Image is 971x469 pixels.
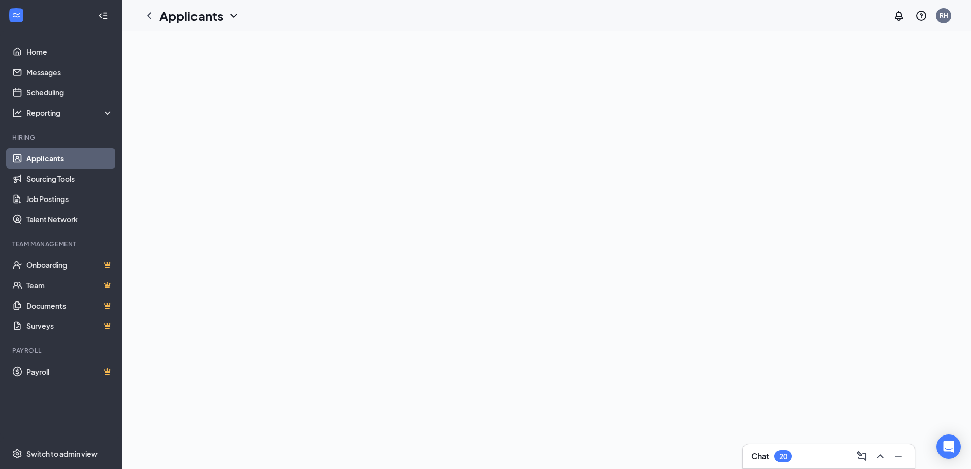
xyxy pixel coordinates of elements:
[26,209,113,229] a: Talent Network
[11,10,21,20] svg: WorkstreamLogo
[26,169,113,189] a: Sourcing Tools
[874,450,886,462] svg: ChevronUp
[936,434,961,459] div: Open Intercom Messenger
[228,10,240,22] svg: ChevronDown
[159,7,223,24] h1: Applicants
[915,10,927,22] svg: QuestionInfo
[26,108,114,118] div: Reporting
[12,108,22,118] svg: Analysis
[12,240,111,248] div: Team Management
[856,450,868,462] svg: ComposeMessage
[26,255,113,275] a: OnboardingCrown
[26,62,113,82] a: Messages
[143,10,155,22] svg: ChevronLeft
[26,82,113,103] a: Scheduling
[12,346,111,355] div: Payroll
[892,450,904,462] svg: Minimize
[26,275,113,295] a: TeamCrown
[26,189,113,209] a: Job Postings
[893,10,905,22] svg: Notifications
[751,451,769,462] h3: Chat
[890,448,907,464] button: Minimize
[12,449,22,459] svg: Settings
[26,449,98,459] div: Switch to admin view
[12,133,111,142] div: Hiring
[779,452,787,461] div: 20
[854,448,870,464] button: ComposeMessage
[98,11,108,21] svg: Collapse
[26,148,113,169] a: Applicants
[26,295,113,316] a: DocumentsCrown
[26,316,113,336] a: SurveysCrown
[872,448,888,464] button: ChevronUp
[26,361,113,382] a: PayrollCrown
[940,11,948,20] div: RH
[26,42,113,62] a: Home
